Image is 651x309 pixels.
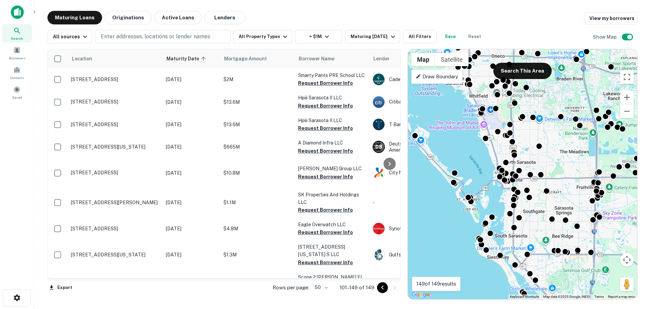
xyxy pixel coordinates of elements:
span: Location [72,55,92,63]
p: A Diamond Infra LLC [298,139,366,147]
div: Maturing [DATE] [351,33,397,41]
img: picture [373,223,384,234]
div: Cadence Bank [373,73,474,85]
p: $1.1M [223,199,291,206]
span: Contacts [10,75,24,80]
button: Enter addresses, locations or lender names [95,30,231,43]
div: T Bank N.a. [373,118,474,131]
button: Toggle fullscreen view [620,70,634,84]
p: [STREET_ADDRESS] [71,226,159,232]
th: Maturity Date [162,49,220,68]
p: $665M [223,143,291,151]
p: Enter addresses, locations or lender names [101,33,210,41]
th: Location [67,49,162,68]
p: [PERSON_NAME] Group LLC [298,165,366,172]
a: Open this area in Google Maps (opens a new window) [410,290,432,299]
button: Request Borrower Info [298,206,353,214]
span: Lender [373,55,390,63]
p: D B [375,143,382,151]
p: $10.8M [223,169,291,177]
img: picture [373,119,384,130]
p: Draw Boundary [416,73,458,81]
button: Export [47,283,74,293]
p: [DATE] [166,251,217,258]
button: Request Borrower Info [298,124,353,132]
div: Synovus [373,223,474,235]
div: Deutsche Bank Trust Company Americas [373,141,474,153]
th: Borrower Name [295,49,369,68]
button: Save your search to get updates of matches that match your search criteria. [439,30,461,43]
p: [STREET_ADDRESS][US_STATE] S LLC [298,243,366,258]
span: Borrower Name [299,55,334,63]
a: Report a map error [608,295,635,298]
p: Eagle Overwatch LLC [298,221,366,228]
button: Go to previous page [377,282,388,293]
p: [STREET_ADDRESS] [71,99,159,105]
a: Borrowers [2,44,32,62]
p: [DATE] [166,169,217,177]
span: Search [11,36,23,41]
a: Saved [2,83,32,101]
div: All sources [53,33,89,41]
p: $2M [223,76,291,83]
p: [DATE] [166,76,217,83]
button: Search This Area [493,63,552,79]
button: > $1M [295,30,342,43]
div: Gulfside Bank [373,249,474,261]
p: [STREET_ADDRESS][US_STATE] [71,252,159,258]
span: Maturity Date [166,55,208,63]
a: View my borrowers [584,12,637,24]
iframe: Chat Widget [617,255,651,287]
p: $13.6M [223,121,291,128]
p: [DATE] [166,143,217,151]
button: Zoom in [620,91,634,104]
img: picture [373,74,384,85]
div: Citibank [373,96,474,108]
th: Mortgage Amount [220,49,295,68]
button: Request Borrower Info [298,173,353,181]
p: [STREET_ADDRESS][US_STATE] [71,144,159,150]
button: All sources [47,30,92,43]
p: [STREET_ADDRESS] [71,121,159,128]
button: Originations [105,11,152,24]
span: Mortgage Amount [224,55,276,63]
button: Map camera controls [620,253,634,267]
p: Smarty Pants PRE School LLC [298,72,366,79]
div: Search [2,24,32,42]
button: Reset [464,30,486,43]
p: [STREET_ADDRESS][PERSON_NAME] [71,199,159,206]
button: Zoom out [620,104,634,118]
img: capitalize-icon.png [11,5,24,19]
p: - [373,199,474,206]
p: [DATE] [166,121,217,128]
button: Show satellite imagery [435,53,469,66]
img: picture [373,249,384,260]
span: Borrowers [9,55,25,61]
p: Rows per page: [273,284,309,292]
p: $4.8M [223,225,291,232]
a: Terms (opens in new tab) [594,295,604,298]
button: Request Borrower Info [298,228,353,236]
button: Lenders [204,11,245,24]
p: $1.3M [223,251,291,258]
button: Maturing [DATE] [345,30,400,43]
p: [DATE] [166,199,217,206]
button: All Property Types [233,30,292,43]
button: Keyboard shortcuts [510,294,539,299]
button: Maturing Loans [47,11,102,24]
div: 0 0 [408,49,637,299]
div: City National Bank Of [US_STATE] [373,167,474,179]
p: [STREET_ADDRESS] [71,170,159,176]
a: Contacts [2,63,32,82]
p: Hpiii Sarasota II LLC [298,117,366,124]
p: 101–149 of 149 [340,284,374,292]
p: [STREET_ADDRESS] [71,76,159,82]
p: Hpiii Sarasota II LLC [298,94,366,101]
button: Request Borrower Info [298,79,353,87]
img: picture [373,167,384,179]
button: Active Loans [154,11,202,24]
span: Map data ©2025 Google, INEGI [543,295,590,298]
